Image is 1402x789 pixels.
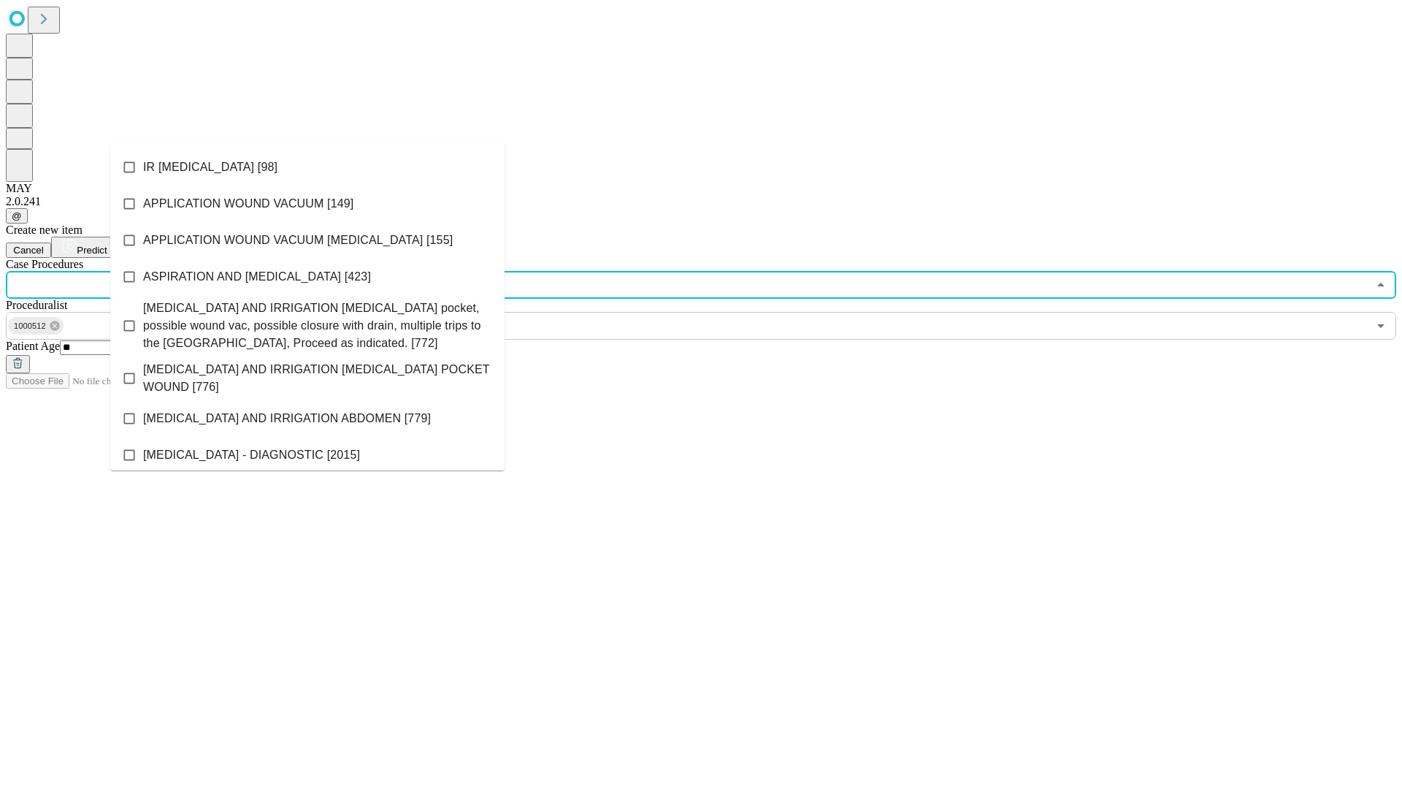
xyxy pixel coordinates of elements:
span: ASPIRATION AND [MEDICAL_DATA] [423] [143,268,371,286]
span: APPLICATION WOUND VACUUM [149] [143,195,353,213]
span: Patient Age [6,340,60,352]
span: Create new item [6,224,83,236]
span: @ [12,210,22,221]
span: APPLICATION WOUND VACUUM [MEDICAL_DATA] [155] [143,232,453,249]
span: IR [MEDICAL_DATA] [98] [143,159,277,176]
button: @ [6,208,28,224]
span: Scheduled Procedure [6,258,83,270]
span: Predict [77,245,107,256]
button: Predict [51,237,118,258]
span: [MEDICAL_DATA] AND IRRIGATION ABDOMEN [779] [143,410,431,427]
button: Close [1371,275,1391,295]
div: MAY [6,182,1396,195]
div: 1000512 [8,317,64,335]
div: 2.0.241 [6,195,1396,208]
span: Proceduralist [6,299,67,311]
span: Cancel [13,245,44,256]
span: 1000512 [8,318,52,335]
button: Open [1371,316,1391,336]
button: Cancel [6,243,51,258]
span: [MEDICAL_DATA] AND IRRIGATION [MEDICAL_DATA] POCKET WOUND [776] [143,361,493,396]
span: [MEDICAL_DATA] AND IRRIGATION [MEDICAL_DATA] pocket, possible wound vac, possible closure with dr... [143,300,493,352]
span: [MEDICAL_DATA] - DIAGNOSTIC [2015] [143,446,360,464]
